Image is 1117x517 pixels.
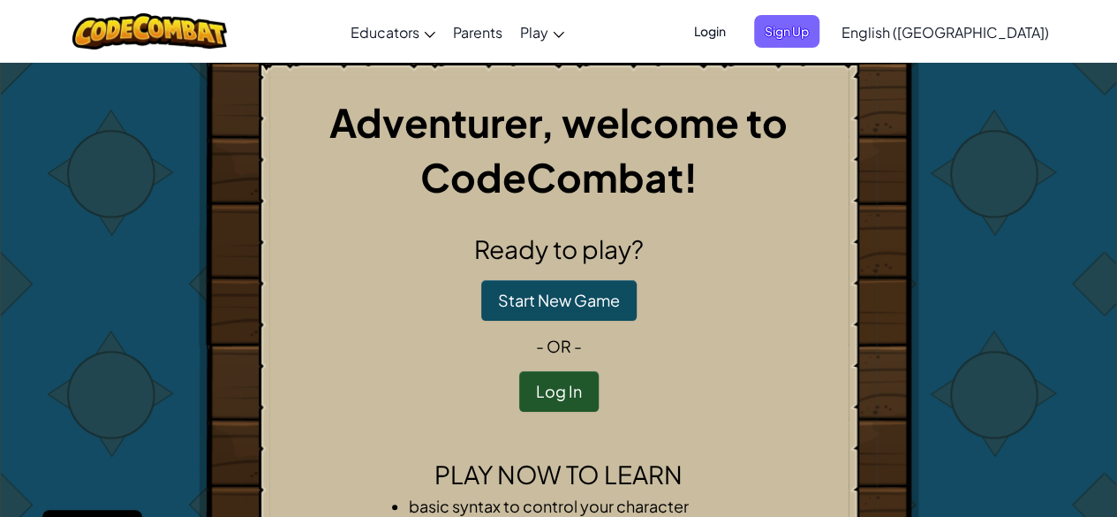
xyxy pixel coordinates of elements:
span: or [547,336,571,356]
h1: Adventurer, welcome to CodeCombat! [274,95,844,204]
h2: Ready to play? [274,231,844,268]
h2: Play now to learn [274,456,844,493]
button: Start New Game [481,280,637,321]
button: Log In [519,371,599,412]
span: English ([GEOGRAPHIC_DATA]) [842,23,1049,42]
button: Login [683,15,736,48]
a: Parents [444,8,511,56]
span: - [571,336,582,356]
a: English ([GEOGRAPHIC_DATA]) [833,8,1058,56]
span: Play [520,23,548,42]
button: Sign Up [754,15,819,48]
img: CodeCombat logo [72,13,227,49]
span: Educators [351,23,419,42]
a: Play [511,8,573,56]
span: - [536,336,547,356]
a: Educators [342,8,444,56]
